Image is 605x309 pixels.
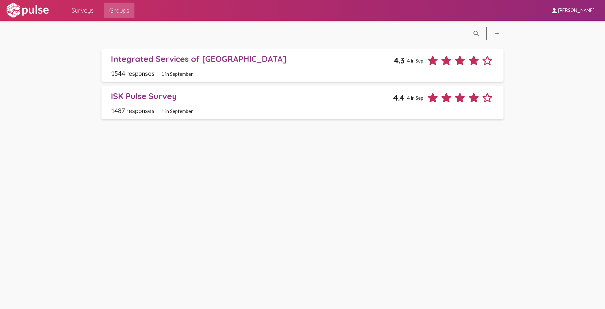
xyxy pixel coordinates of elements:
div: Integrated Services of [GEOGRAPHIC_DATA] [111,54,394,64]
a: Surveys [67,3,99,18]
span: 1487 responses [111,107,154,114]
span: Surveys [72,5,94,16]
span: Groups [109,5,129,16]
a: ISK Pulse Survey4.44 in Sep1487 responses1 in September [101,86,504,119]
a: Groups [104,3,134,18]
span: 1 in September [161,71,193,77]
span: 4 in Sep [407,95,423,101]
button: language [470,27,483,40]
button: [PERSON_NAME] [545,4,600,16]
a: Integrated Services of [GEOGRAPHIC_DATA]4.34 in Sep1544 responses1 in September [101,49,504,82]
span: 4 in Sep [407,58,423,63]
mat-icon: language [493,30,501,38]
span: 1 in September [161,108,193,114]
img: white-logo.svg [5,2,50,18]
div: ISK Pulse Survey [111,91,393,101]
span: 4.3 [394,55,405,65]
mat-icon: language [472,30,480,38]
span: 1544 responses [111,70,154,77]
button: language [491,27,504,40]
mat-icon: person [550,7,558,15]
span: 4.4 [393,93,405,103]
span: [PERSON_NAME] [558,8,595,14]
